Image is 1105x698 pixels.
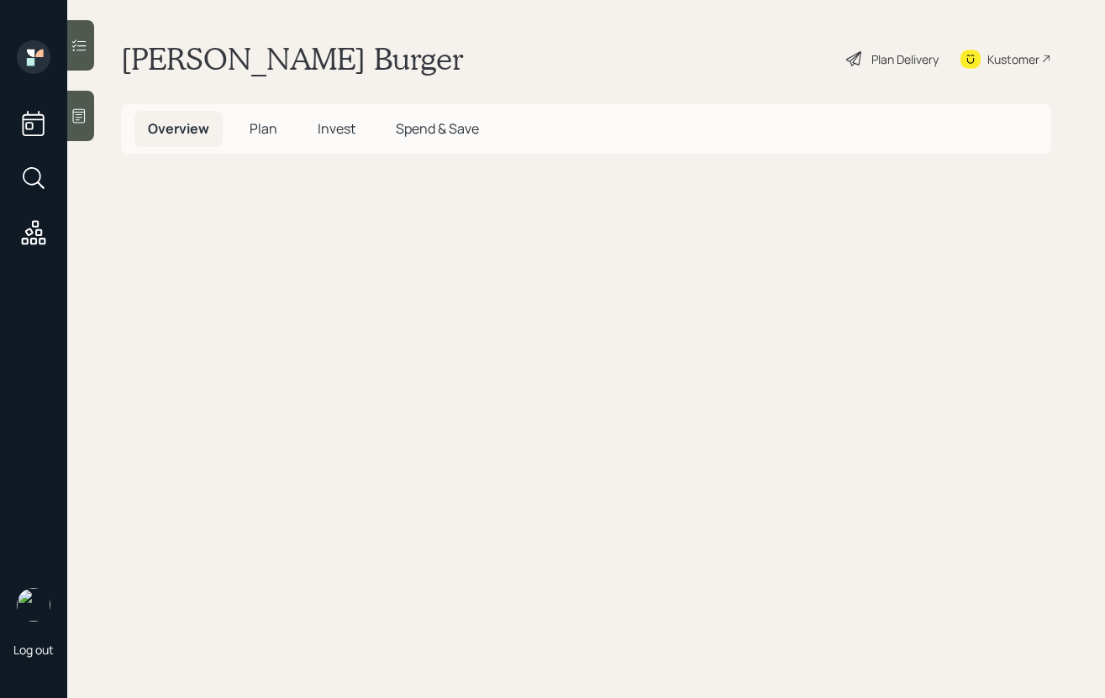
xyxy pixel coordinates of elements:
[121,40,464,77] h1: [PERSON_NAME] Burger
[13,642,54,658] div: Log out
[148,119,209,138] span: Overview
[871,50,939,68] div: Plan Delivery
[17,588,50,622] img: aleksandra-headshot.png
[318,119,355,138] span: Invest
[250,119,277,138] span: Plan
[396,119,479,138] span: Spend & Save
[987,50,1039,68] div: Kustomer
